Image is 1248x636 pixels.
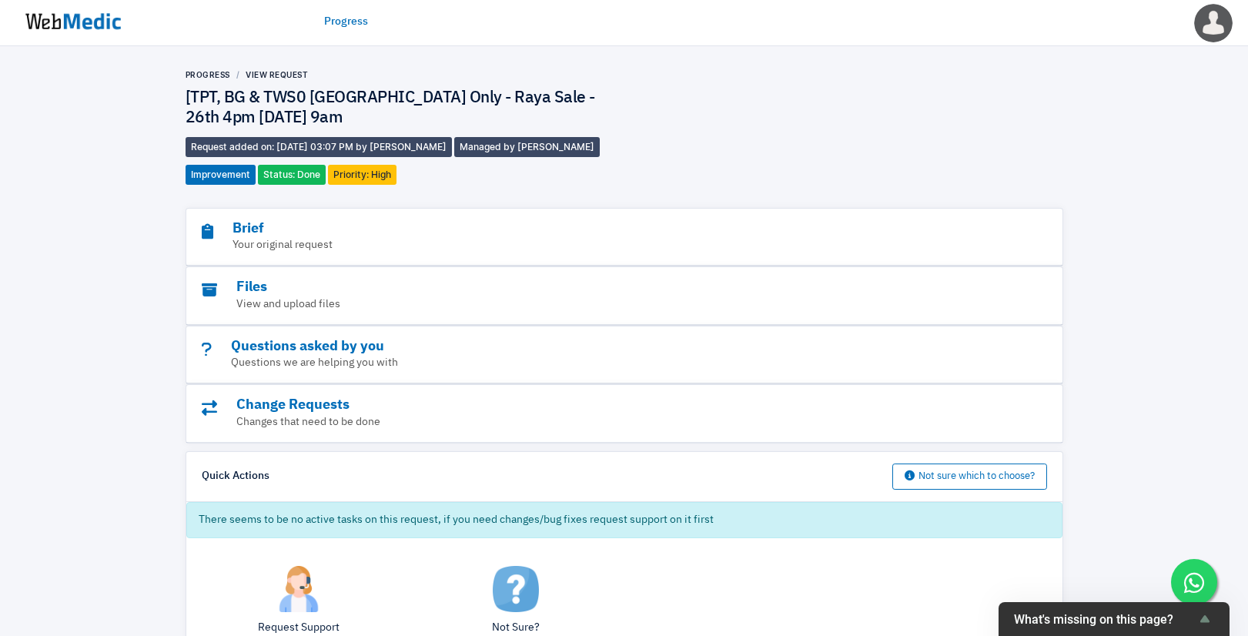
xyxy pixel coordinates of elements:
[186,89,624,129] h4: [TPT, BG & TWS0 [GEOGRAPHIC_DATA] Only - Raya Sale - 26th 4pm [DATE] 9am
[202,237,962,253] p: Your original request
[419,620,613,636] p: Not Sure?
[186,165,256,185] span: Improvement
[258,165,326,185] span: Status: Done
[202,414,962,430] p: Changes that need to be done
[202,279,962,296] h3: Files
[186,70,230,79] a: Progress
[892,464,1047,490] button: Not sure which to choose?
[276,566,322,612] img: support.png
[202,470,269,484] h6: Quick Actions
[202,355,962,371] p: Questions we are helping you with
[186,502,1062,538] div: There seems to be no active tasks on this request, if you need changes/bug fixes request support ...
[324,14,368,30] a: Progress
[202,220,962,238] h3: Brief
[202,338,962,356] h3: Questions asked by you
[202,397,962,414] h3: Change Requests
[454,137,600,157] span: Managed by [PERSON_NAME]
[202,620,396,636] p: Request Support
[202,296,962,313] p: View and upload files
[328,165,396,185] span: Priority: High
[493,566,539,612] img: not-sure.png
[1014,612,1196,627] span: What's missing on this page?
[186,137,452,157] span: Request added on: [DATE] 03:07 PM by [PERSON_NAME]
[246,70,308,79] a: View Request
[186,69,624,81] nav: breadcrumb
[1014,610,1214,628] button: Show survey - What's missing on this page?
